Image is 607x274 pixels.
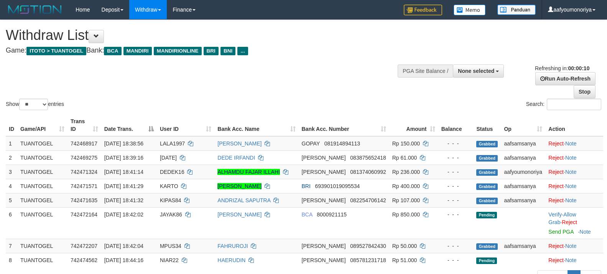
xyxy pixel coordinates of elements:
td: aafsamsanya [501,179,545,193]
a: Reject [548,197,564,203]
span: MPUS34 [160,243,181,249]
span: Rp 236.000 [392,169,420,175]
span: [DATE] 18:41:14 [104,169,143,175]
span: Grabbed [476,169,498,176]
a: Reject [562,219,577,225]
span: Pending [476,257,497,264]
span: Refreshing in: [535,65,589,71]
span: 742468917 [71,140,97,147]
a: Send PGA [548,229,573,235]
span: [DATE] 18:39:16 [104,155,143,161]
td: 1 [6,136,17,151]
span: MANDIRIONLINE [154,47,202,55]
span: 742471324 [71,169,97,175]
th: Game/API: activate to sort column ascending [17,114,67,136]
strong: 00:00:10 [568,65,589,71]
span: Rp 850.000 [392,211,420,218]
a: ALHAMDU FAJAR ILLAHI [217,169,280,175]
a: Note [579,229,591,235]
button: None selected [453,64,504,78]
span: Rp 50.000 [392,243,417,249]
td: aafsamsanya [501,150,545,165]
span: Copy 081374060992 to clipboard [350,169,386,175]
span: GOPAY [302,140,320,147]
span: · [548,211,576,225]
select: Showentries [19,99,48,110]
span: MANDIRI [123,47,152,55]
a: [PERSON_NAME] [217,211,262,218]
th: Bank Acc. Number: activate to sort column ascending [299,114,389,136]
div: PGA Site Balance / [398,64,453,78]
a: Note [565,243,577,249]
a: Reject [548,257,564,263]
span: [PERSON_NAME] [302,257,346,263]
span: Rp 51.000 [392,257,417,263]
td: aafsamsanya [501,239,545,253]
span: Grabbed [476,155,498,162]
a: Note [565,183,577,189]
th: User ID: activate to sort column ascending [157,114,214,136]
input: Search: [547,99,601,110]
div: - - - [441,242,470,250]
a: Note [565,257,577,263]
td: · [545,253,603,267]
span: LALA1997 [160,140,185,147]
a: DEDE IRFANDI [217,155,255,161]
a: Reject [548,155,564,161]
span: [PERSON_NAME] [302,197,346,203]
a: Note [565,155,577,161]
span: Rp 107.000 [392,197,420,203]
td: · [545,136,603,151]
label: Search: [526,99,601,110]
td: · [545,193,603,207]
div: - - - [441,182,470,190]
td: TUANTOGEL [17,239,67,253]
th: ID [6,114,17,136]
span: BRI [204,47,219,55]
a: Note [565,140,577,147]
span: Copy 085781231718 to clipboard [350,257,386,263]
span: Grabbed [476,141,498,147]
span: BNI [220,47,235,55]
span: NIAR22 [160,257,179,263]
td: 5 [6,193,17,207]
span: Grabbed [476,243,498,250]
span: Rp 150.000 [392,140,420,147]
span: 742469275 [71,155,97,161]
span: ... [237,47,248,55]
span: Grabbed [476,183,498,190]
a: [PERSON_NAME] [217,183,262,189]
span: [DATE] 18:44:16 [104,257,143,263]
a: Reject [548,183,564,189]
td: 6 [6,207,17,239]
th: Op: activate to sort column ascending [501,114,545,136]
td: TUANTOGEL [17,193,67,207]
td: · [545,165,603,179]
div: - - - [441,140,470,147]
a: Run Auto-Refresh [535,72,595,85]
span: Pending [476,212,497,218]
span: JAYAK86 [160,211,182,218]
span: 742474562 [71,257,97,263]
span: KIPAS84 [160,197,181,203]
td: aafyoumonoriya [501,165,545,179]
td: · [545,179,603,193]
span: [DATE] 18:38:56 [104,140,143,147]
td: TUANTOGEL [17,179,67,193]
span: 742471571 [71,183,97,189]
a: Allow Grab [548,211,576,225]
span: ITOTO > TUANTOGEL [26,47,86,55]
td: 8 [6,253,17,267]
span: 742472164 [71,211,97,218]
a: Verify [548,211,562,218]
a: Stop [574,85,595,98]
span: Rp 61.000 [392,155,417,161]
div: - - - [441,211,470,218]
span: [DATE] 18:42:02 [104,211,143,218]
td: TUANTOGEL [17,165,67,179]
span: [DATE] [160,155,177,161]
td: 7 [6,239,17,253]
span: BCA [302,211,313,218]
span: 742471635 [71,197,97,203]
span: BCA [104,47,121,55]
